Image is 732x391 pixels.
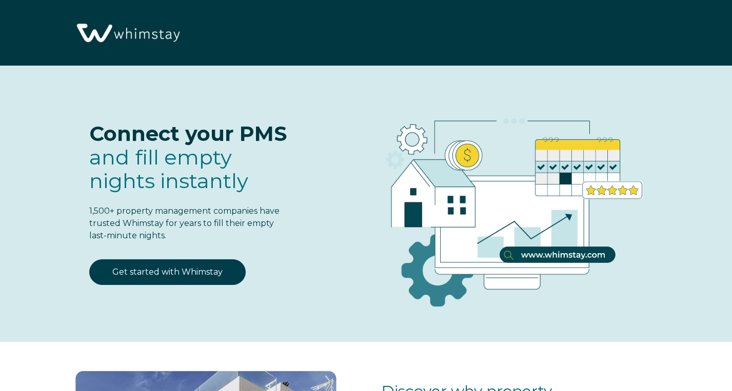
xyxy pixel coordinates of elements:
span: fill empty nights instantly [89,145,248,193]
img: Whimstay Logo-02 1 [72,5,183,62]
span: Connect your PMS [89,121,287,146]
span: 1,500+ property management companies have trusted Whimstay for years to fill their empty last-min... [89,206,280,240]
span: and [89,145,248,193]
img: RBO Ilustrations-03 [328,86,689,323]
a: Get started with Whimstay [89,259,246,285]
